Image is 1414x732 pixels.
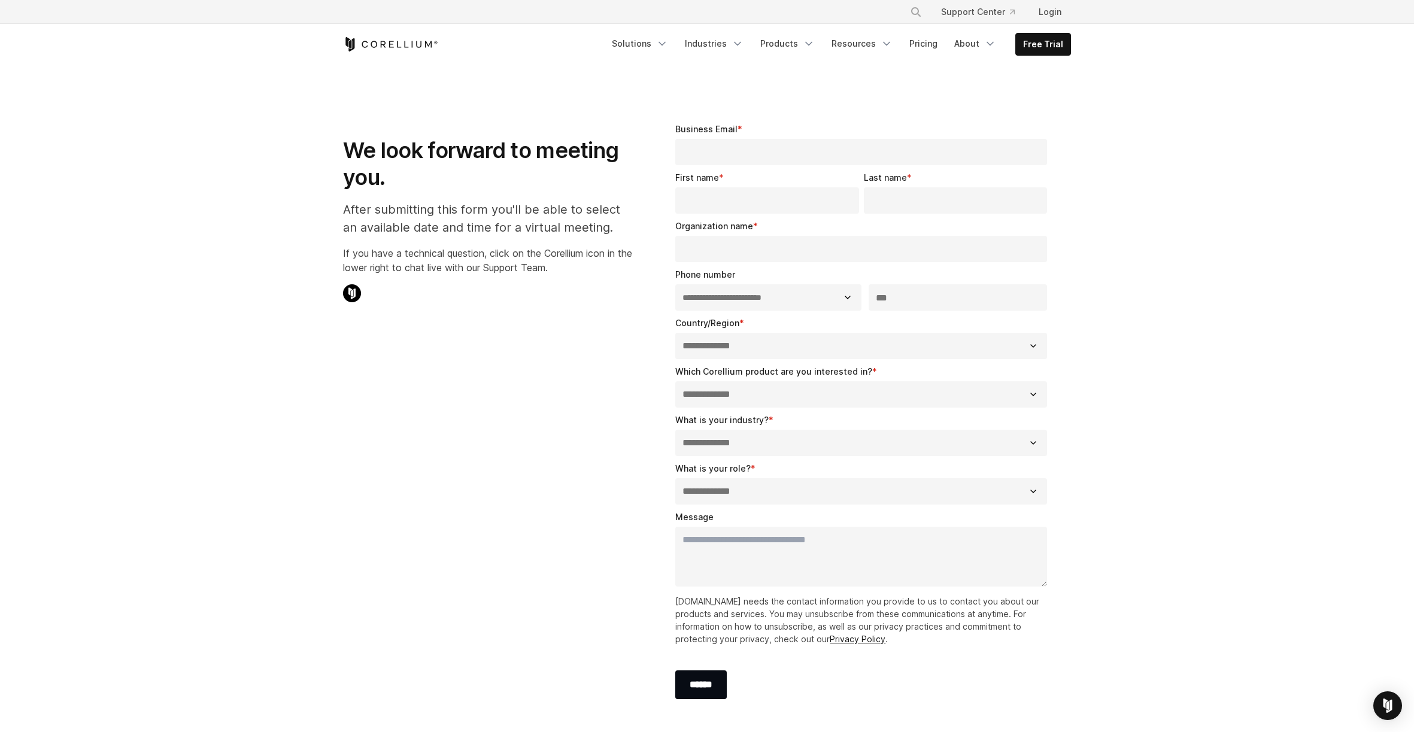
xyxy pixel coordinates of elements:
[343,37,438,51] a: Corellium Home
[675,415,769,425] span: What is your industry?
[675,595,1052,645] p: [DOMAIN_NAME] needs the contact information you provide to us to contact you about our products a...
[824,33,900,54] a: Resources
[675,463,751,473] span: What is your role?
[343,284,361,302] img: Corellium Chat Icon
[675,124,738,134] span: Business Email
[343,137,632,191] h1: We look forward to meeting you.
[343,246,632,275] p: If you have a technical question, click on the Corellium icon in the lower right to chat live wit...
[931,1,1024,23] a: Support Center
[343,201,632,236] p: After submitting this form you'll be able to select an available date and time for a virtual meet...
[1029,1,1071,23] a: Login
[678,33,751,54] a: Industries
[675,221,753,231] span: Organization name
[605,33,675,54] a: Solutions
[1373,691,1402,720] div: Open Intercom Messenger
[905,1,927,23] button: Search
[830,634,885,644] a: Privacy Policy
[605,33,1071,56] div: Navigation Menu
[675,318,739,328] span: Country/Region
[896,1,1071,23] div: Navigation Menu
[947,33,1003,54] a: About
[675,366,872,376] span: Which Corellium product are you interested in?
[1016,34,1070,55] a: Free Trial
[864,172,907,183] span: Last name
[675,269,735,280] span: Phone number
[675,172,719,183] span: First name
[675,512,714,522] span: Message
[902,33,945,54] a: Pricing
[753,33,822,54] a: Products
